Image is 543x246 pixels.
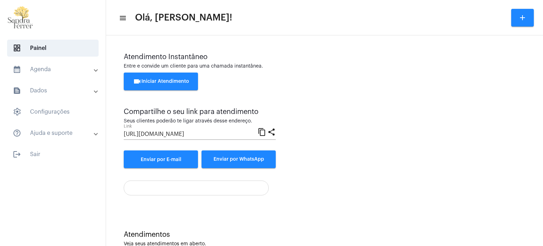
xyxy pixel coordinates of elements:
div: Atendimentos [124,231,525,239]
img: 87cae55a-51f6-9edc-6e8c-b06d19cf5cca.png [6,4,35,32]
span: Enviar por WhatsApp [214,157,264,162]
mat-panel-title: Dados [13,86,94,95]
span: Configurações [7,103,99,120]
mat-expansion-panel-header: sidenav iconAjuda e suporte [4,125,106,142]
mat-icon: add [518,13,527,22]
a: Enviar por E-mail [124,150,198,168]
mat-icon: sidenav icon [13,129,21,137]
mat-icon: videocam [133,77,141,86]
button: Enviar por WhatsApp [202,150,276,168]
mat-icon: sidenav icon [13,150,21,159]
span: Sair [7,146,99,163]
span: Enviar por E-mail [141,157,181,162]
mat-icon: share [267,127,276,136]
mat-icon: sidenav icon [119,14,126,22]
span: Painel [7,40,99,57]
div: Entre e convide um cliente para uma chamada instantânea. [124,64,525,69]
span: sidenav icon [13,44,21,52]
mat-icon: sidenav icon [13,65,21,74]
button: Iniciar Atendimento [124,73,198,90]
div: Seus clientes poderão te ligar através desse endereço. [124,119,276,124]
mat-icon: content_copy [258,127,266,136]
mat-expansion-panel-header: sidenav iconAgenda [4,61,106,78]
div: Atendimento Instantâneo [124,53,525,61]
div: Compartilhe o seu link para atendimento [124,108,276,116]
mat-panel-title: Ajuda e suporte [13,129,94,137]
span: Olá, [PERSON_NAME]! [135,12,232,23]
span: Iniciar Atendimento [133,79,189,84]
mat-expansion-panel-header: sidenav iconDados [4,82,106,99]
mat-panel-title: Agenda [13,65,94,74]
span: sidenav icon [13,108,21,116]
mat-icon: sidenav icon [13,86,21,95]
